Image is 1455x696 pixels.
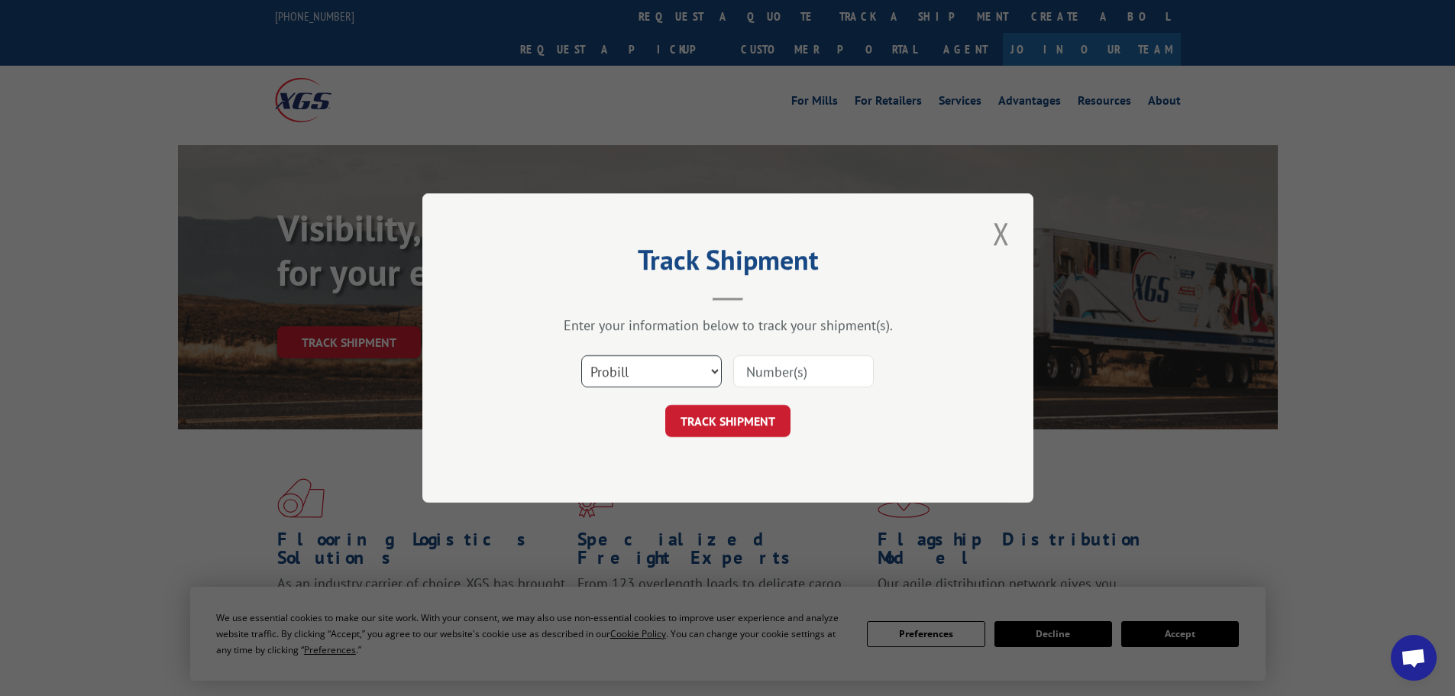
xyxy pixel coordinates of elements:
[988,212,1014,254] button: Close modal
[1391,635,1437,681] a: Open chat
[499,249,957,278] h2: Track Shipment
[499,316,957,334] div: Enter your information below to track your shipment(s).
[733,355,874,387] input: Number(s)
[665,405,791,437] button: TRACK SHIPMENT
